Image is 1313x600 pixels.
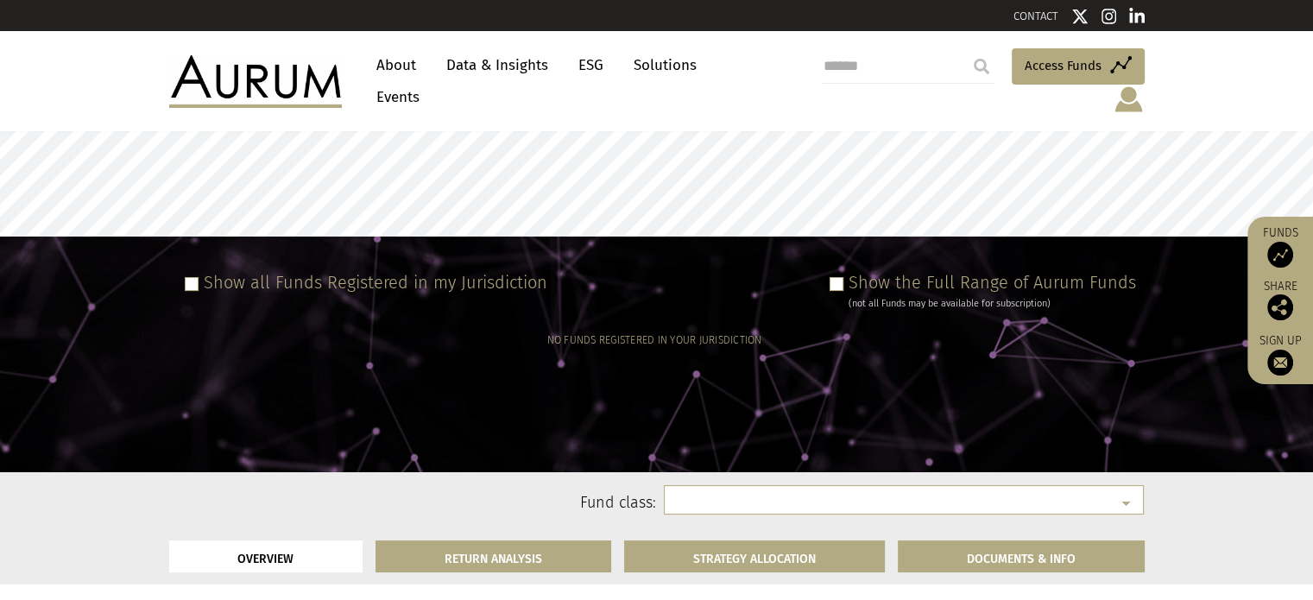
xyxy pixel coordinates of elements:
img: Twitter icon [1071,8,1089,25]
a: CONTACT [1013,9,1058,22]
a: Data & Insights [438,49,557,81]
label: Show all Funds Registered in my Jurisdiction [204,272,547,293]
input: Submit [964,49,999,84]
a: Access Funds [1012,48,1145,85]
img: account-icon.svg [1113,85,1145,114]
a: About [368,49,425,81]
div: (not all Funds may be available for subscription) [849,296,1136,312]
a: DOCUMENTS & INFO [898,540,1145,572]
h5: NO FUNDS REGISTERED IN YOUR JURISDICTION [546,335,761,345]
span: Access Funds [1025,55,1102,76]
img: Linkedin icon [1129,8,1145,25]
a: STRATEGY ALLOCATION [624,540,885,572]
a: Sign up [1256,333,1304,376]
label: Fund class: [336,492,656,515]
img: Share this post [1267,294,1293,320]
a: ESG [570,49,612,81]
label: Show the Full Range of Aurum Funds [849,272,1136,293]
img: Access Funds [1267,242,1293,268]
img: Instagram icon [1102,8,1117,25]
img: Aurum [169,55,342,107]
a: Events [368,81,420,113]
img: Sign up to our newsletter [1267,350,1293,376]
div: Share [1256,281,1304,320]
a: Solutions [625,49,705,81]
a: Funds [1256,225,1304,268]
a: RETURN ANALYSIS [376,540,611,572]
